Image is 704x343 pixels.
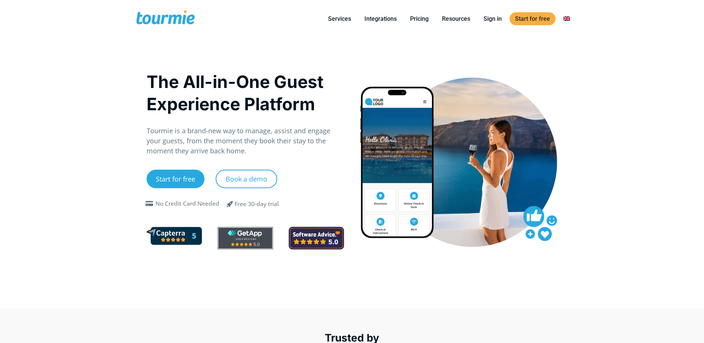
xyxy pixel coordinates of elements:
[221,199,239,208] span: 
[235,200,279,209] div: Free 30-day trial
[510,12,556,25] a: Start for free
[478,14,507,23] a: Sign in
[405,14,434,23] a: Pricing
[155,199,219,208] div: No Credit Card Needed
[322,14,357,23] a: Services
[436,14,476,23] a: Resources
[359,14,402,23] a: Integrations
[144,201,155,207] span: 
[216,170,277,188] a: Book a demo
[147,71,344,115] h1: The All-in-One Guest Experience Platform
[147,126,344,156] p: Tourmie is a brand-new way to manage, assist and engage your guests, from the moment they book th...
[147,170,204,188] a: Start for free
